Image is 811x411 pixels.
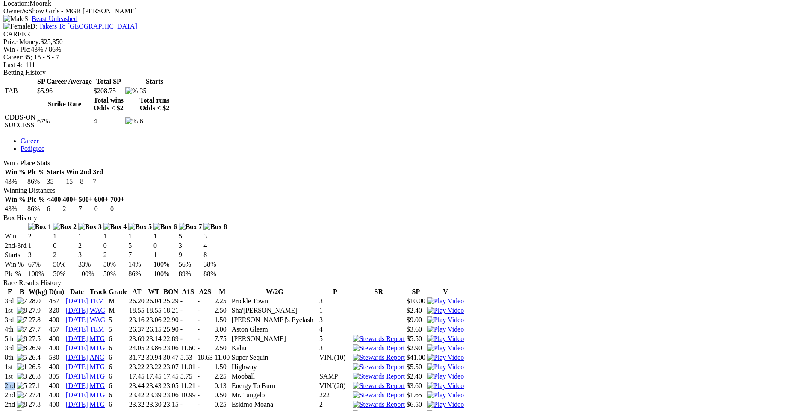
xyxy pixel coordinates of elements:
[90,297,104,305] a: TEM
[197,325,213,334] td: -
[110,205,125,213] td: 0
[4,205,26,213] td: 43%
[4,270,27,278] td: Plc %
[37,113,92,129] td: 67%
[93,87,124,95] td: $208.75
[108,353,128,362] td: 6
[153,223,177,231] img: Box 6
[4,113,36,129] td: ODDS-ON SUCCESS
[353,401,405,408] img: Stewards Report
[78,251,102,259] td: 3
[103,270,127,278] td: 50%
[53,251,77,259] td: 2
[3,15,30,22] span: S:
[53,241,77,250] td: 0
[28,232,52,241] td: 2
[4,87,36,95] td: TAB
[427,401,464,408] a: View replay
[27,205,45,213] td: 86%
[37,77,92,86] th: SP Career Average
[3,38,808,46] div: $25,350
[3,23,37,30] span: D:
[163,297,179,305] td: 25.29
[66,391,88,399] a: [DATE]
[427,307,464,314] a: View replay
[427,326,464,333] a: View replay
[353,363,405,371] img: Stewards Report
[427,297,464,305] a: View replay
[178,241,203,250] td: 3
[427,326,464,333] img: Play Video
[46,168,65,176] th: Starts
[17,391,27,399] img: 7
[66,344,88,352] a: [DATE]
[146,344,162,352] td: 23.86
[17,326,27,333] img: 7
[3,187,808,194] div: Winning Distances
[197,335,213,343] td: -
[4,195,26,204] th: Win %
[4,177,26,186] td: 43%
[427,373,464,380] img: Play Video
[180,306,196,315] td: -
[4,363,15,371] td: 1st
[4,335,15,343] td: 5th
[203,241,227,250] td: 4
[4,325,15,334] td: 4th
[21,137,39,144] a: Career
[197,353,213,362] td: 18.63
[93,96,124,112] th: Total wins Odds < $2
[78,270,102,278] td: 100%
[203,251,227,259] td: 8
[3,53,808,61] div: 35; 15 - 8 - 7
[146,297,162,305] td: 26.04
[139,77,170,86] th: Starts
[3,46,31,53] span: Win / Plc:
[197,344,213,352] td: -
[406,335,426,343] td: $5.50
[3,53,24,61] span: Career:
[66,335,88,342] a: [DATE]
[178,260,203,269] td: 56%
[427,307,464,314] img: Play Video
[4,353,15,362] td: 8th
[94,205,109,213] td: 0
[180,325,196,334] td: -
[319,297,351,305] td: 3
[125,117,138,125] img: %
[197,297,213,305] td: -
[4,232,27,241] td: Win
[319,335,351,343] td: 5
[214,316,230,324] td: 1.50
[17,307,27,314] img: 8
[4,344,15,352] td: 3rd
[46,177,65,186] td: 35
[65,168,79,176] th: Win
[427,363,464,371] img: Play Video
[128,241,152,250] td: 5
[129,306,145,315] td: 18.55
[427,316,464,323] a: View replay
[27,195,45,204] th: Plc %
[180,335,196,343] td: -
[163,344,179,352] td: 23.06
[197,306,213,315] td: -
[49,288,65,296] th: D(m)
[427,316,464,324] img: Play Video
[427,297,464,305] img: Play Video
[17,382,27,390] img: 5
[214,335,230,343] td: 7.75
[28,288,48,296] th: W(kg)
[163,316,179,324] td: 22.90
[103,232,127,241] td: 1
[146,316,162,324] td: 23.06
[4,316,15,324] td: 3rd
[129,335,145,343] td: 23.69
[49,306,65,315] td: 320
[128,270,152,278] td: 86%
[53,232,77,241] td: 1
[37,87,92,95] td: $5.96
[146,288,162,296] th: WT
[178,270,203,278] td: 89%
[90,382,105,389] a: MTG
